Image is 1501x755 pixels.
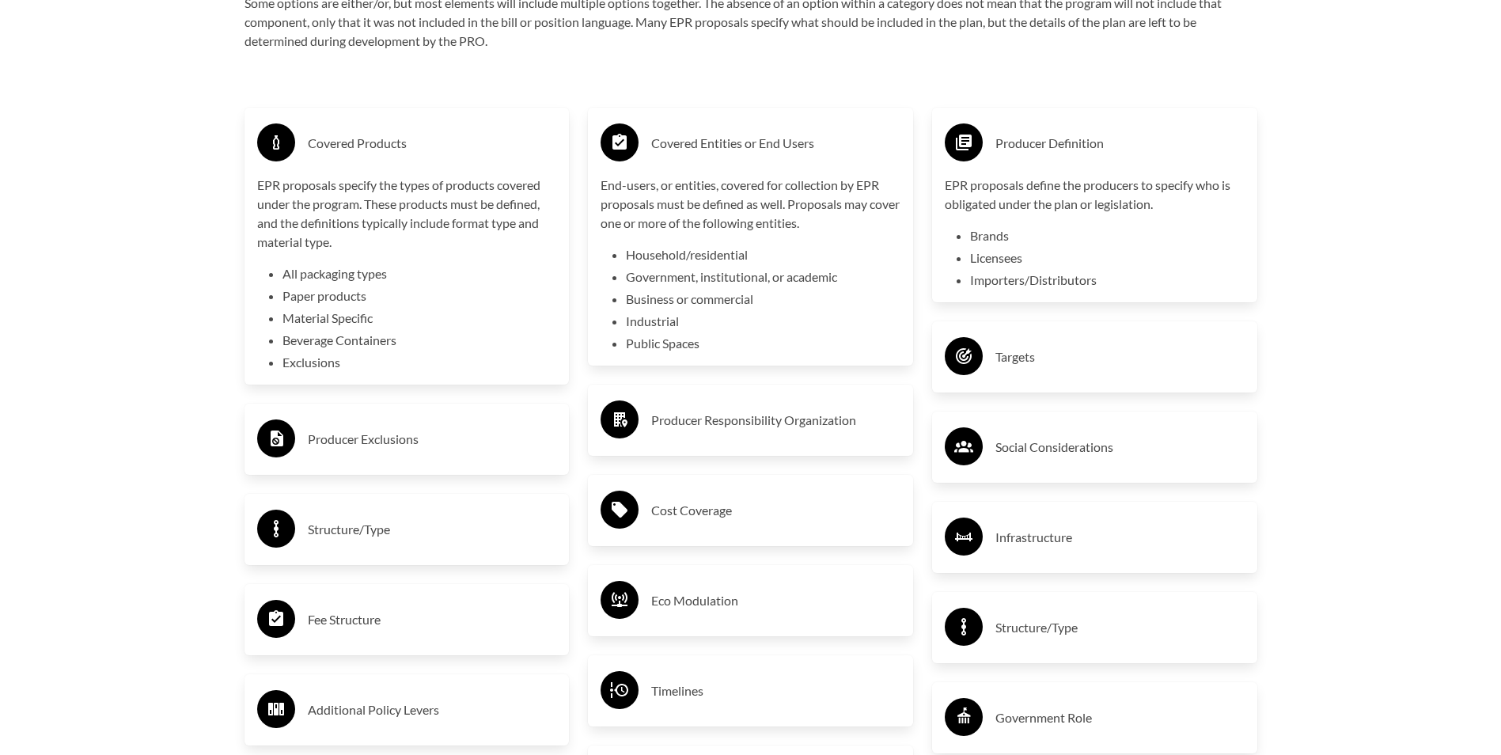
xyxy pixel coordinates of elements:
h3: Structure/Type [308,517,557,542]
h3: Additional Policy Levers [308,697,557,723]
h3: Targets [995,344,1245,370]
li: Exclusions [282,353,557,372]
h3: Timelines [651,678,900,704]
h3: Fee Structure [308,607,557,632]
li: Brands [970,226,1245,245]
h3: Covered Entities or End Users [651,131,900,156]
h3: Government Role [995,705,1245,730]
p: EPR proposals define the producers to specify who is obligated under the plan or legislation. [945,176,1245,214]
h3: Social Considerations [995,434,1245,460]
h3: Producer Responsibility Organization [651,408,900,433]
h3: Structure/Type [995,615,1245,640]
h3: Cost Coverage [651,498,900,523]
h3: Producer Exclusions [308,427,557,452]
li: Government, institutional, or academic [626,267,900,286]
h3: Infrastructure [995,525,1245,550]
h3: Covered Products [308,131,557,156]
li: Material Specific [282,309,557,328]
li: Industrial [626,312,900,331]
p: End-users, or entities, covered for collection by EPR proposals must be defined as well. Proposal... [601,176,900,233]
li: Beverage Containers [282,331,557,350]
p: EPR proposals specify the types of products covered under the program. These products must be def... [257,176,557,252]
li: Business or commercial [626,290,900,309]
h3: Producer Definition [995,131,1245,156]
h3: Eco Modulation [651,588,900,613]
li: Licensees [970,249,1245,267]
li: Public Spaces [626,334,900,353]
li: Household/residential [626,245,900,264]
li: Paper products [282,286,557,305]
li: Importers/Distributors [970,271,1245,290]
li: All packaging types [282,264,557,283]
